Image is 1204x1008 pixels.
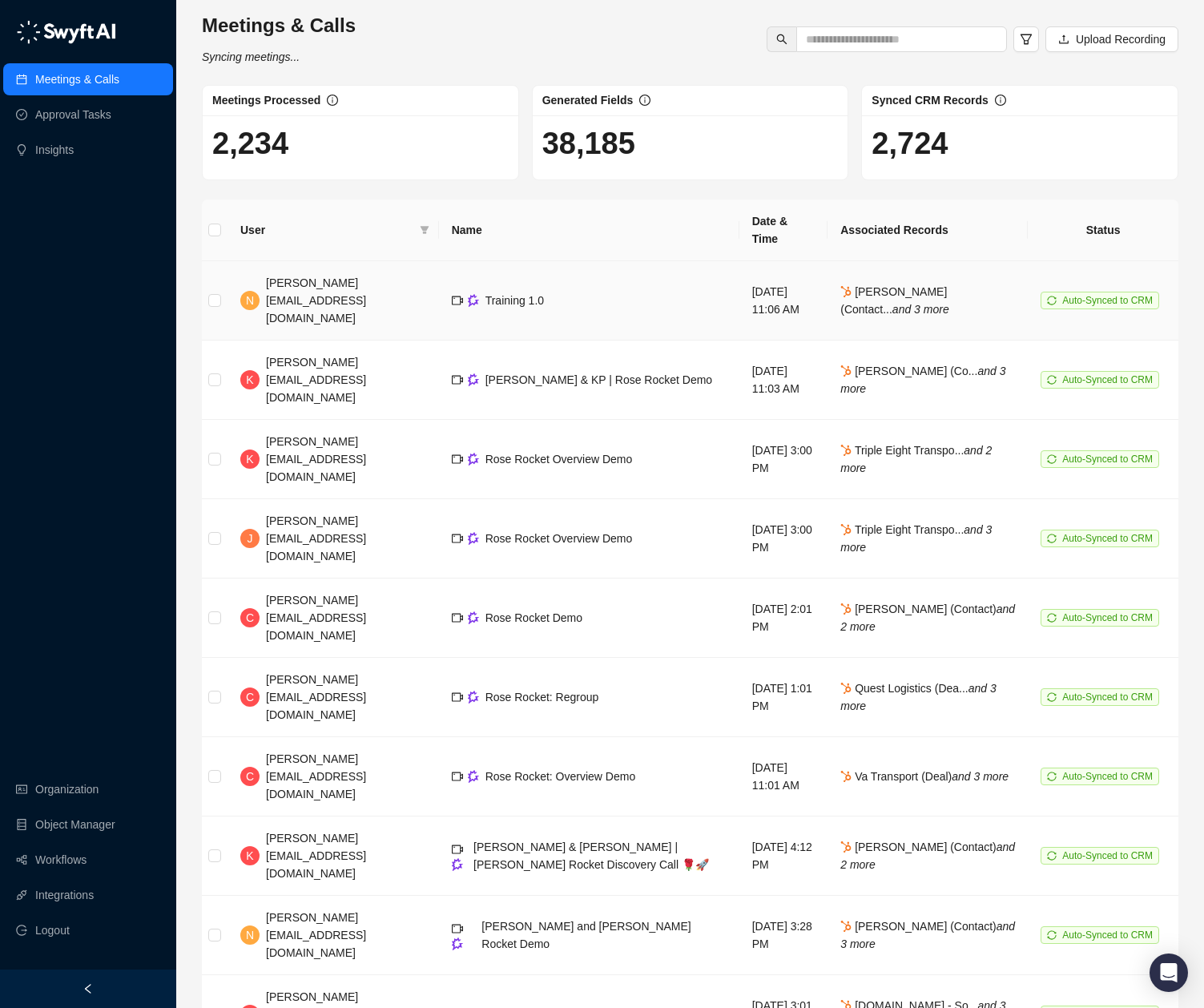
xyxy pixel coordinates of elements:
[35,63,119,95] a: Meetings & Calls
[485,611,582,624] span: Rose Rocket Demo
[452,454,463,465] span: video-camera
[840,920,1015,950] i: and 3 more
[212,125,509,162] h1: 2,234
[840,523,992,554] i: and 3 more
[240,221,413,239] span: User
[452,533,463,544] span: video-camera
[202,50,300,63] i: Syncing meetings...
[1047,772,1057,781] span: sync
[327,95,338,106] span: info-circle
[35,773,99,805] a: Organization
[1058,34,1069,45] span: upload
[1062,850,1153,861] span: Auto-Synced to CRM
[485,770,636,783] span: Rose Rocket: Overview Demo
[776,34,787,45] span: search
[827,200,1028,261] th: Associated Records
[452,374,463,385] span: video-camera
[1062,454,1153,465] span: Auto-Synced to CRM
[739,737,828,816] td: [DATE] 11:01 AM
[995,95,1006,106] span: info-circle
[16,925,27,936] span: logout
[246,926,254,944] span: N
[840,682,997,712] span: Quest Logistics (Dea...
[266,356,366,404] span: [PERSON_NAME][EMAIL_ADDRESS][DOMAIN_NAME]
[468,611,479,623] img: gong-Dwh8HbPa.png
[246,609,254,627] span: C
[266,276,366,325] span: [PERSON_NAME][EMAIL_ADDRESS][DOMAIN_NAME]
[1047,454,1057,464] span: sync
[266,673,366,721] span: [PERSON_NAME][EMAIL_ADDRESS][DOMAIN_NAME]
[468,532,479,544] img: gong-Dwh8HbPa.png
[452,858,463,870] img: gong-Dwh8HbPa.png
[1045,26,1178,52] button: Upload Recording
[246,292,254,309] span: N
[266,514,366,562] span: [PERSON_NAME][EMAIL_ADDRESS][DOMAIN_NAME]
[952,770,1009,783] i: and 3 more
[35,879,94,911] a: Integrations
[1062,374,1153,385] span: Auto-Synced to CRM
[485,373,712,386] span: [PERSON_NAME] & KP | Rose Rocket Demo
[892,303,949,316] i: and 3 more
[840,603,1015,633] i: and 2 more
[246,371,253,389] span: K
[420,225,429,235] span: filter
[1062,691,1153,703] span: Auto-Synced to CRM
[1062,295,1153,306] span: Auto-Synced to CRM
[452,612,463,623] span: video-camera
[840,523,992,554] span: Triple Eight Transpo...
[840,770,1009,783] span: Va Transport (Deal)
[1047,375,1057,385] span: sync
[248,530,253,547] span: J
[481,920,691,950] span: [PERSON_NAME] and [PERSON_NAME] Rocket Demo
[840,920,1015,950] span: [PERSON_NAME] (Contact)
[266,911,366,959] span: [PERSON_NAME][EMAIL_ADDRESS][DOMAIN_NAME]
[16,20,116,44] img: logo-05li4sbe.png
[35,134,74,166] a: Insights
[739,579,828,658] td: [DATE] 2:01 PM
[452,691,463,703] span: video-camera
[35,99,111,131] a: Approval Tasks
[83,983,94,994] span: left
[739,420,828,499] td: [DATE] 3:00 PM
[840,365,1005,395] i: and 3 more
[468,453,479,465] img: gong-Dwh8HbPa.png
[246,450,253,468] span: K
[1047,534,1057,543] span: sync
[739,341,828,420] td: [DATE] 11:03 AM
[266,594,366,642] span: [PERSON_NAME][EMAIL_ADDRESS][DOMAIN_NAME]
[452,771,463,782] span: video-camera
[452,295,463,306] span: video-camera
[739,896,828,975] td: [DATE] 3:28 PM
[739,200,828,261] th: Date & Time
[417,218,433,242] span: filter
[1047,851,1057,861] span: sync
[202,13,356,38] h3: Meetings & Calls
[485,532,633,545] span: Rose Rocket Overview Demo
[840,444,992,474] span: Triple Eight Transpo...
[840,285,948,316] span: [PERSON_NAME] (Contact...
[468,373,479,385] img: gong-Dwh8HbPa.png
[452,844,463,855] span: video-camera
[468,691,479,703] img: gong-Dwh8HbPa.png
[1047,296,1057,305] span: sync
[246,768,254,785] span: C
[468,770,479,782] img: gong-Dwh8HbPa.png
[840,444,992,474] i: and 2 more
[1076,30,1166,48] span: Upload Recording
[266,752,366,800] span: [PERSON_NAME][EMAIL_ADDRESS][DOMAIN_NAME]
[840,603,1015,633] span: [PERSON_NAME] (Contact)
[246,847,253,865] span: K
[485,453,633,466] span: Rose Rocket Overview Demo
[35,808,115,841] a: Object Manager
[739,499,828,579] td: [DATE] 3:00 PM
[872,125,1168,162] h1: 2,724
[266,435,366,483] span: [PERSON_NAME][EMAIL_ADDRESS][DOMAIN_NAME]
[542,125,839,162] h1: 38,185
[739,658,828,737] td: [DATE] 1:01 PM
[840,365,1005,395] span: [PERSON_NAME] (Co...
[485,691,599,704] span: Rose Rocket: Regroup
[840,841,1015,871] span: [PERSON_NAME] (Contact)
[1062,612,1153,623] span: Auto-Synced to CRM
[439,200,739,261] th: Name
[1020,33,1033,46] span: filter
